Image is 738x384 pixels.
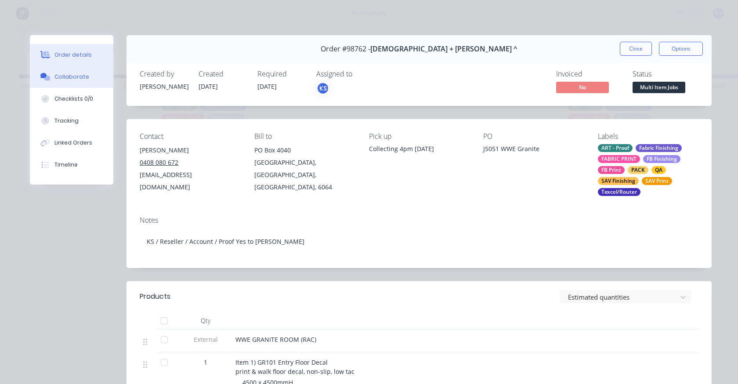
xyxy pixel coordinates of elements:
[598,188,640,196] div: Texcel/Router
[316,82,329,95] button: KS
[598,144,633,152] div: ART - Proof
[235,358,355,376] span: Item 1) GR101 Entry Floor Decal print & walk floor decal, non-slip, low tac
[54,95,93,103] div: Checklists 0/0
[369,144,470,153] div: Collecting 4pm [DATE]
[620,42,652,56] button: Close
[140,291,170,302] div: Products
[254,132,355,141] div: Bill to
[54,73,89,81] div: Collaborate
[235,335,316,344] span: WWE GRANITE ROOM (RAC)
[140,216,698,225] div: Notes
[30,88,113,110] button: Checklists 0/0
[257,70,306,78] div: Required
[598,132,698,141] div: Labels
[598,177,639,185] div: SAV Finishing
[30,132,113,154] button: Linked Orders
[659,42,703,56] button: Options
[643,155,680,163] div: FB Finishing
[636,144,682,152] div: Fabric Finishing
[369,132,470,141] div: Pick up
[140,228,698,255] div: KS / Reseller / Account / Proof Yes to [PERSON_NAME]
[556,82,609,93] span: No
[183,335,228,344] span: External
[199,82,218,91] span: [DATE]
[179,312,232,330] div: Qty
[483,132,584,141] div: PO
[140,132,240,141] div: Contact
[556,70,622,78] div: Invoiced
[642,177,672,185] div: SAV Print
[140,144,240,193] div: [PERSON_NAME]0408 080 672[EMAIL_ADDRESS][DOMAIN_NAME]
[54,139,92,147] div: Linked Orders
[30,44,113,66] button: Order details
[30,66,113,88] button: Collaborate
[254,144,355,193] div: PO Box 4040[GEOGRAPHIC_DATA], [GEOGRAPHIC_DATA], [GEOGRAPHIC_DATA], 6064
[254,144,355,156] div: PO Box 4040
[30,154,113,176] button: Timeline
[54,117,79,125] div: Tracking
[628,166,648,174] div: PACK
[598,155,640,163] div: FABRIC PRINT
[140,82,188,91] div: [PERSON_NAME]
[633,70,698,78] div: Status
[54,51,92,59] div: Order details
[30,110,113,132] button: Tracking
[598,166,625,174] div: FB Print
[54,161,78,169] div: Timeline
[370,45,517,53] span: [DEMOGRAPHIC_DATA] + [PERSON_NAME] ^
[140,158,178,167] tcxspan: Call 0408 080 672 via 3CX
[483,144,584,156] div: J5051 WWE Granite
[140,70,188,78] div: Created by
[316,70,404,78] div: Assigned to
[204,358,207,367] span: 1
[321,45,370,53] span: Order #98762 -
[257,82,277,91] span: [DATE]
[140,144,240,156] div: [PERSON_NAME]
[140,169,240,193] div: [EMAIL_ADDRESS][DOMAIN_NAME]
[199,70,247,78] div: Created
[633,82,685,93] span: Multi Item Jobs
[651,166,666,174] div: QA
[633,82,685,95] button: Multi Item Jobs
[254,156,355,193] div: [GEOGRAPHIC_DATA], [GEOGRAPHIC_DATA], [GEOGRAPHIC_DATA], 6064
